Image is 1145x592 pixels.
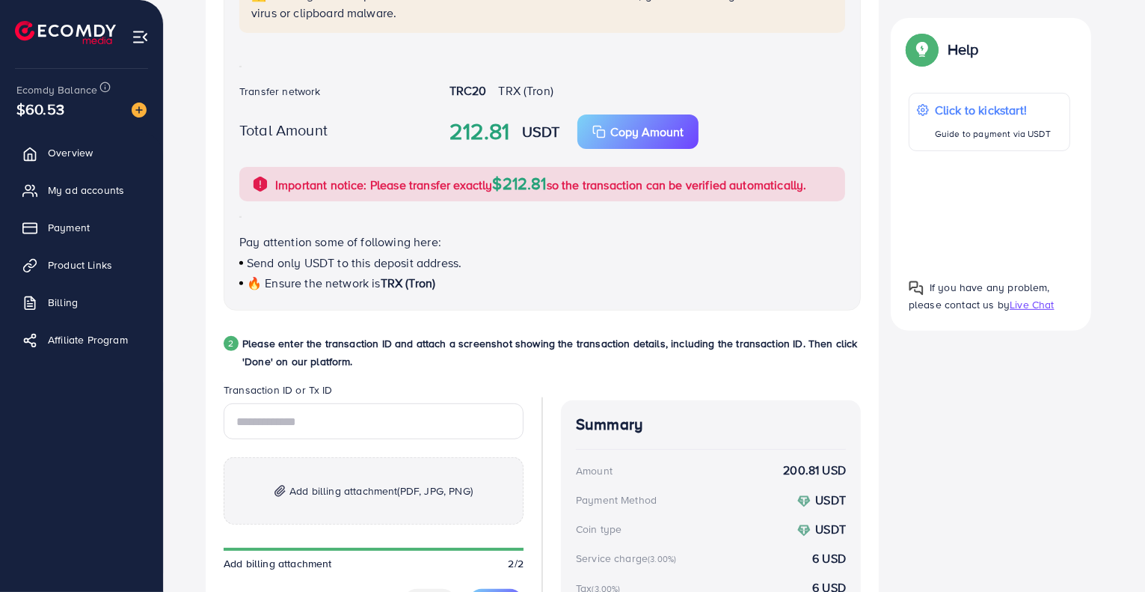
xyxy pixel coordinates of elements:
[48,220,90,235] span: Payment
[11,175,152,205] a: My ad accounts
[239,254,845,272] p: Send only USDT to this deposit address.
[11,213,152,242] a: Payment
[224,556,332,571] span: Add billing attachment
[577,115,699,149] button: Copy Amount
[11,250,152,280] a: Product Links
[11,325,152,355] a: Affiliate Program
[576,492,657,507] div: Payment Method
[509,556,524,571] span: 2/2
[576,463,613,478] div: Amount
[48,257,112,272] span: Product Links
[1010,297,1054,312] span: Live Chat
[576,551,681,566] div: Service charge
[224,336,239,351] div: 2
[576,415,846,434] h4: Summary
[48,183,124,198] span: My ad accounts
[576,522,621,537] div: Coin type
[48,295,78,310] span: Billing
[11,138,152,168] a: Overview
[247,275,381,291] span: 🔥 Ensure the network is
[239,84,321,99] label: Transfer network
[16,98,64,120] span: $60.53
[493,171,547,195] span: $212.81
[132,28,149,46] img: menu
[948,40,979,58] p: Help
[935,125,1051,143] p: Guide to payment via USDT
[449,82,487,99] strong: TRC20
[797,524,811,537] img: coin
[783,462,846,479] strong: 200.81 USD
[239,119,328,141] label: Total Amount
[449,115,510,148] strong: 212.81
[498,82,553,99] span: TRX (Tron)
[48,332,128,347] span: Affiliate Program
[812,550,846,567] strong: 6 USD
[797,495,811,508] img: coin
[909,36,936,63] img: Popup guide
[274,485,286,498] img: img
[398,483,473,498] span: (PDF, JPG, PNG)
[48,145,93,160] span: Overview
[275,174,807,194] p: Important notice: Please transfer exactly so the transaction can be verified automatically.
[15,21,116,44] img: logo
[239,233,845,251] p: Pay attention some of following here:
[381,275,436,291] span: TRX (Tron)
[610,123,684,141] p: Copy Amount
[909,281,924,296] img: Popup guide
[224,382,524,403] legend: Transaction ID or Tx ID
[289,482,473,500] span: Add billing attachment
[815,521,846,537] strong: USDT
[522,120,560,142] strong: USDT
[909,280,1050,312] span: If you have any problem, please contact us by
[251,175,269,193] img: alert
[648,553,676,565] small: (3.00%)
[935,101,1051,119] p: Click to kickstart!
[11,287,152,317] a: Billing
[132,103,147,118] img: image
[815,492,846,508] strong: USDT
[242,335,861,370] p: Please enter the transaction ID and attach a screenshot showing the transaction details, includin...
[16,82,97,97] span: Ecomdy Balance
[1081,525,1134,581] iframe: Chat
